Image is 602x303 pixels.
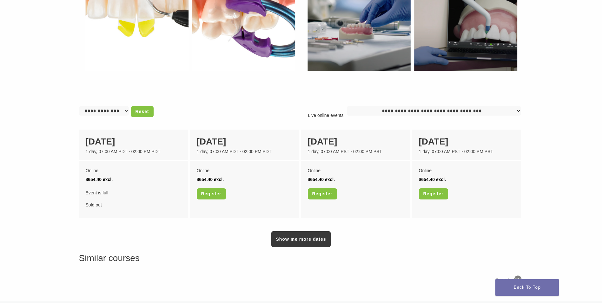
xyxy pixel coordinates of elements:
[197,177,213,182] span: $654.40
[308,188,337,199] a: Register
[308,135,403,148] div: [DATE]
[86,148,181,155] div: 1 day, 07:00 AM PDT - 02:00 PM PDT
[271,231,330,247] a: Show me more dates
[197,188,226,199] a: Register
[86,188,181,209] div: Sold out
[513,274,523,284] img: Arlo training & Event Software
[79,252,523,265] h3: Similar courses
[496,278,523,281] a: Powered by
[436,177,446,182] span: excl.
[325,177,335,182] span: excl.
[214,177,224,182] span: excl.
[86,166,181,175] div: Online
[308,166,403,175] div: Online
[86,135,181,148] div: [DATE]
[103,177,113,182] span: excl.
[419,148,514,155] div: 1 day, 07:00 AM PST - 02:00 PM PST
[197,166,292,175] div: Online
[86,177,102,182] span: $654.40
[197,148,292,155] div: 1 day, 07:00 AM PDT - 02:00 PM PDT
[419,166,514,175] div: Online
[419,135,514,148] div: [DATE]
[197,135,292,148] div: [DATE]
[495,279,559,296] a: Back To Top
[131,106,154,117] a: Reset
[308,177,324,182] span: $654.40
[86,188,181,197] span: Event is full
[308,148,403,155] div: 1 day, 07:00 AM PST - 02:00 PM PST
[305,112,347,119] p: Live online events
[419,177,435,182] span: $654.40
[419,188,448,199] a: Register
